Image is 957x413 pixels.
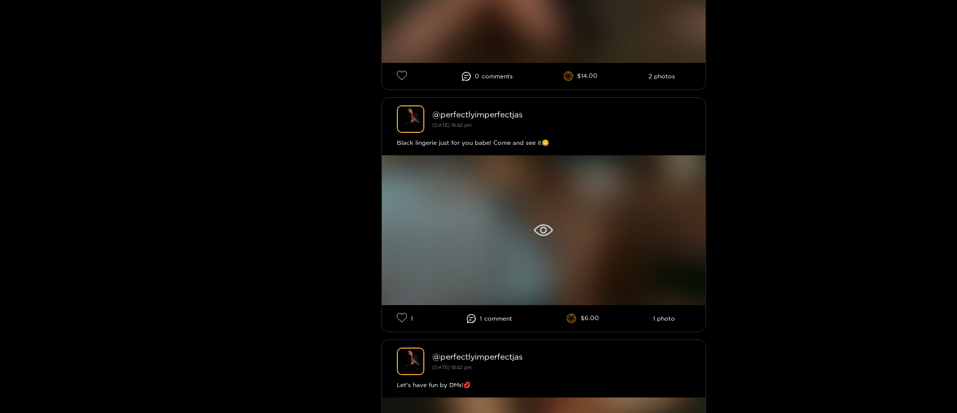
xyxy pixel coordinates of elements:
div: @ perfectlyimperfectjas [432,110,690,119]
img: perfectlyimperfectjas [397,348,424,375]
div: @ perfectlyimperfectjas [432,352,690,361]
li: 1 photo [653,315,675,322]
span: comment [484,315,512,322]
small: [DATE] 18:42 pm [432,122,472,128]
li: 0 [462,72,513,81]
div: Black lingerie just for you babe! Come and see it😋 [397,138,690,148]
li: 1 [467,314,512,323]
li: 2 photos [648,73,675,80]
li: 1 [397,313,413,324]
div: Let's have fun by DMs!💋 [397,380,690,390]
li: $14.00 [564,71,598,81]
span: comment s [482,73,513,80]
li: $6.00 [567,314,599,324]
small: [DATE] 18:42 pm [432,365,472,370]
img: perfectlyimperfectjas [397,105,424,133]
